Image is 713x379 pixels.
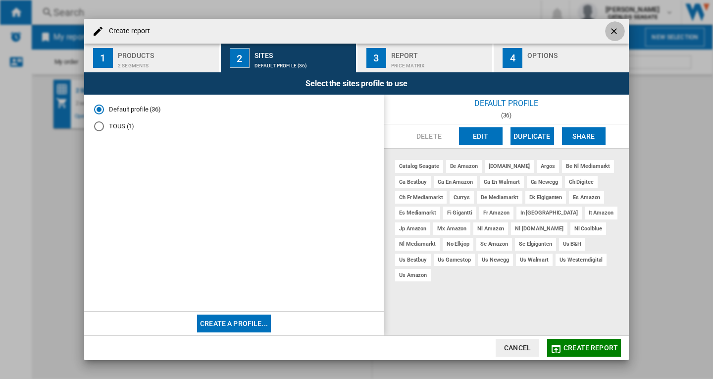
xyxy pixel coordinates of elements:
button: Share [562,127,606,145]
div: nl amazon [473,222,508,235]
div: de amazon [446,160,482,172]
div: fr amazon [479,207,513,219]
div: us bestbuy [395,254,431,266]
div: nl coolblue [570,222,606,235]
div: es mediamarkt [395,207,440,219]
div: ch digitec [565,176,598,188]
button: getI18NText('BUTTONS.CLOSE_DIALOG') [605,21,625,41]
button: 3 Report Price Matrix [357,44,494,72]
button: Cancel [496,339,539,357]
div: us b&h [559,238,585,250]
button: 4 Options [494,44,629,72]
div: (36) [384,112,629,119]
button: Edit [459,127,503,145]
div: no elkjop [443,238,473,250]
div: 3 [366,48,386,68]
div: us gamestop [434,254,475,266]
md-radio-button: Default profile (36) [94,105,374,114]
div: ch fr mediamarkt [395,191,447,204]
div: ca en walmart [480,176,524,188]
div: 2 segments [118,58,215,68]
div: es amazon [569,191,604,204]
div: jp amazon [395,222,430,235]
div: in [GEOGRAPHIC_DATA] [516,207,582,219]
div: argos [537,160,559,172]
button: Create a profile... [197,315,271,332]
div: Products [118,48,215,58]
div: catalog seagate [395,160,443,172]
button: Create report [547,339,621,357]
div: nl [DOMAIN_NAME] [511,222,567,235]
div: dk elgiganten [525,191,566,204]
div: Price Matrix [391,58,489,68]
div: it amazon [585,207,617,219]
div: 1 [93,48,113,68]
div: Options [527,48,625,58]
div: us newegg [478,254,513,266]
div: Report [391,48,489,58]
div: ca bestbuy [395,176,431,188]
div: ca newegg [527,176,562,188]
div: [DOMAIN_NAME] [485,160,534,172]
button: Duplicate [510,127,554,145]
h4: Create report [104,26,150,36]
div: Default profile (36) [255,58,352,68]
div: mx amazon [433,222,470,235]
button: Delete [407,127,451,145]
ng-md-icon: getI18NText('BUTTONS.CLOSE_DIALOG') [609,26,621,38]
div: Sites [255,48,352,58]
div: fi gigantti [443,207,476,219]
div: Default profile [384,95,629,112]
div: be nl mediamarkt [562,160,614,172]
div: se amazon [476,238,512,250]
div: Select the sites profile to use [84,72,629,95]
div: us amazon [395,269,431,281]
div: us westerndigital [556,254,607,266]
div: 4 [503,48,522,68]
div: nl mediamarkt [395,238,440,250]
span: Create report [563,344,618,352]
div: de mediamarkt [477,191,522,204]
div: currys [450,191,473,204]
div: ca en amazon [434,176,477,188]
div: se elgiganten [515,238,556,250]
button: 2 Sites Default profile (36) [221,44,357,72]
button: 1 Products 2 segments [84,44,220,72]
md-radio-button: TOUS (1) [94,122,374,131]
div: us walmart [516,254,553,266]
div: 2 [230,48,250,68]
